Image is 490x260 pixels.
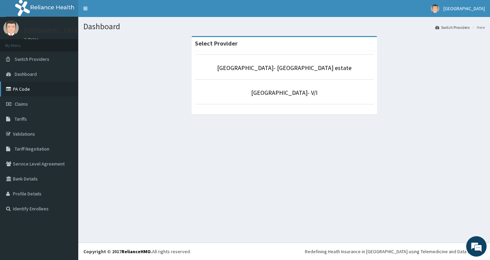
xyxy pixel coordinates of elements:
footer: All rights reserved. [78,243,490,260]
div: Redefining Heath Insurance in [GEOGRAPHIC_DATA] using Telemedicine and Data Science! [305,248,485,255]
span: Switch Providers [15,56,49,62]
img: User Image [431,4,439,13]
p: [GEOGRAPHIC_DATA] [24,28,80,34]
span: Claims [15,101,28,107]
strong: Copyright © 2017 . [83,248,152,255]
span: [GEOGRAPHIC_DATA] [443,5,485,12]
a: Switch Providers [435,24,470,30]
a: Online [24,37,40,42]
strong: Select Provider [195,39,238,47]
h1: Dashboard [83,22,485,31]
span: Tariffs [15,116,27,122]
img: User Image [3,20,19,36]
a: RelianceHMO [121,248,151,255]
span: Tariff Negotiation [15,146,49,152]
li: Here [470,24,485,30]
a: [GEOGRAPHIC_DATA]- [GEOGRAPHIC_DATA] estate [217,64,352,72]
span: Dashboard [15,71,37,77]
a: [GEOGRAPHIC_DATA]- V/I [251,89,317,97]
